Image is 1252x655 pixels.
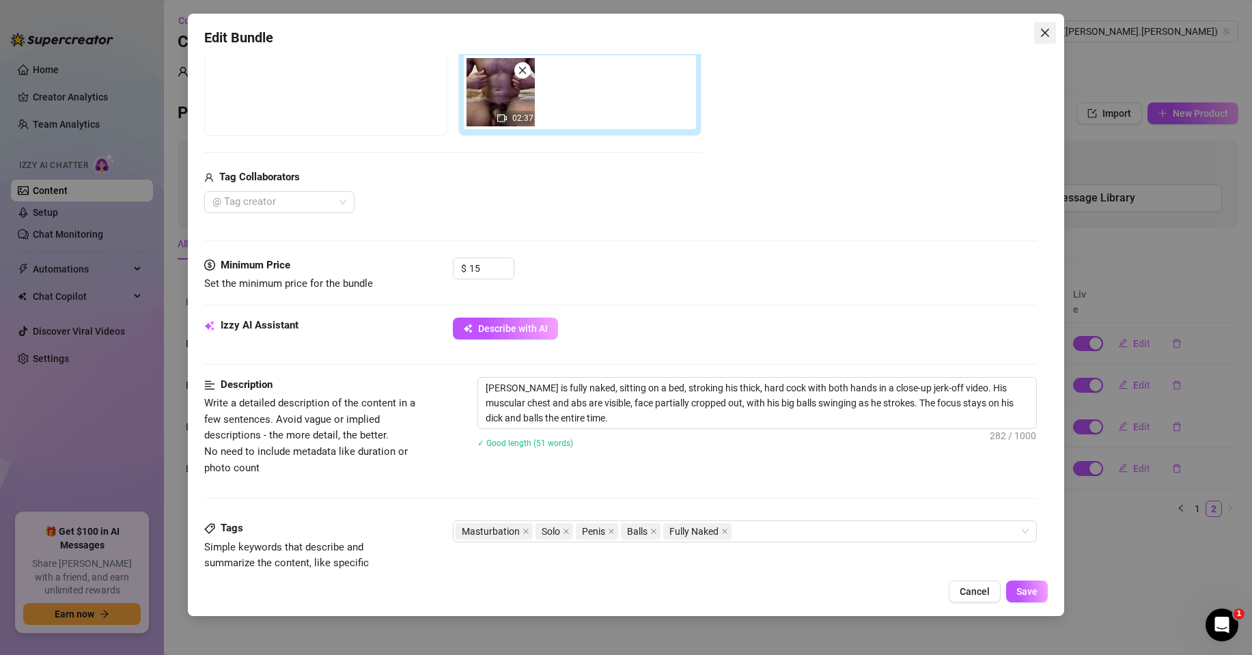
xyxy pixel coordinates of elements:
[1034,27,1056,38] span: Close
[669,524,719,539] span: Fully Naked
[518,66,527,75] span: close
[453,318,558,339] button: Describe with AI
[576,523,618,540] span: Penis
[523,528,529,535] span: close
[456,523,533,540] span: Masturbation
[204,523,215,534] span: tag
[663,523,732,540] span: Fully Naked
[650,528,657,535] span: close
[204,27,273,48] span: Edit Bundle
[1206,609,1238,641] iframe: Intercom live chat
[512,113,533,123] span: 02:37
[204,277,373,290] span: Set the minimum price for the bundle
[1016,586,1038,597] span: Save
[221,522,243,534] strong: Tags
[497,113,507,123] span: video-camera
[219,171,300,183] strong: Tag Collaborators
[477,438,573,448] span: ✓ Good length (51 words)
[1006,581,1048,602] button: Save
[221,259,290,271] strong: Minimum Price
[467,58,535,126] div: 02:37
[204,377,215,393] span: align-left
[542,524,560,539] span: Solo
[582,524,605,539] span: Penis
[960,586,990,597] span: Cancel
[563,528,570,535] span: close
[621,523,660,540] span: Balls
[535,523,573,540] span: Solo
[1040,27,1051,38] span: close
[204,257,215,274] span: dollar
[1034,22,1056,44] button: Close
[221,319,298,331] strong: Izzy AI Assistant
[1234,609,1244,619] span: 1
[478,378,1036,428] textarea: [PERSON_NAME] is fully naked, sitting on a bed, stroking his thick, hard cock with both hands in ...
[608,528,615,535] span: close
[721,528,728,535] span: close
[204,397,415,473] span: Write a detailed description of the content in a few sentences. Avoid vague or implied descriptio...
[478,323,548,334] span: Describe with AI
[204,169,214,186] span: user
[462,524,520,539] span: Masturbation
[221,378,273,391] strong: Description
[467,58,535,126] img: media
[949,581,1001,602] button: Cancel
[627,524,648,539] span: Balls
[204,541,369,585] span: Simple keywords that describe and summarize the content, like specific fetishes, positions, categ...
